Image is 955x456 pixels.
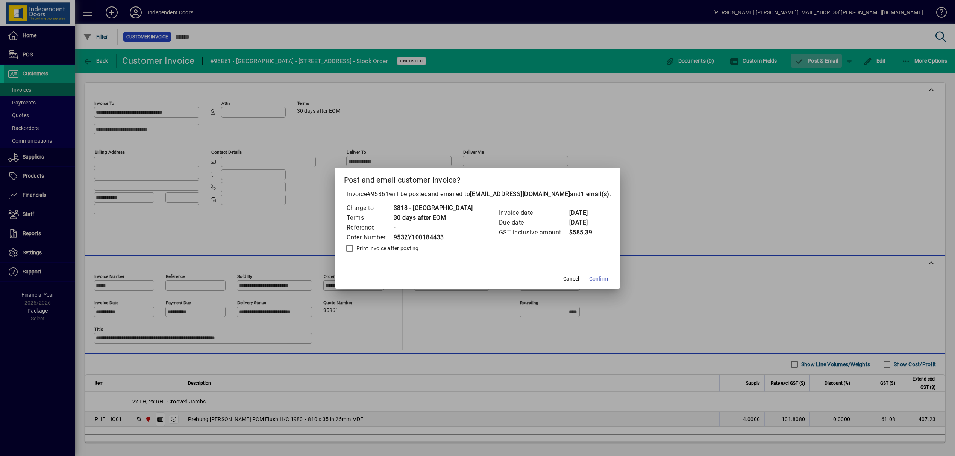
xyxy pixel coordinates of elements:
button: Confirm [586,272,611,286]
td: Order Number [346,233,393,242]
td: 9532Y100184433 [393,233,473,242]
span: Cancel [563,275,579,283]
td: Invoice date [499,208,569,218]
td: Due date [499,218,569,228]
b: 1 email(s) [581,190,609,198]
button: Cancel [559,272,583,286]
h2: Post and email customer invoice? [335,168,620,189]
span: and [570,190,609,198]
label: Print invoice after posting [355,245,419,252]
td: 3818 - [GEOGRAPHIC_DATA] [393,203,473,213]
b: [EMAIL_ADDRESS][DOMAIN_NAME] [470,190,570,198]
td: Charge to [346,203,393,213]
td: Reference [346,223,393,233]
td: [DATE] [569,218,599,228]
td: GST inclusive amount [499,228,569,237]
td: Terms [346,213,393,223]
td: $585.39 [569,228,599,237]
span: #95861 [367,190,389,198]
p: Invoice will be posted . [344,190,611,199]
td: 30 days after EOM [393,213,473,223]
span: and emailed to [428,190,609,198]
span: Confirm [589,275,608,283]
td: [DATE] [569,208,599,218]
td: - [393,223,473,233]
